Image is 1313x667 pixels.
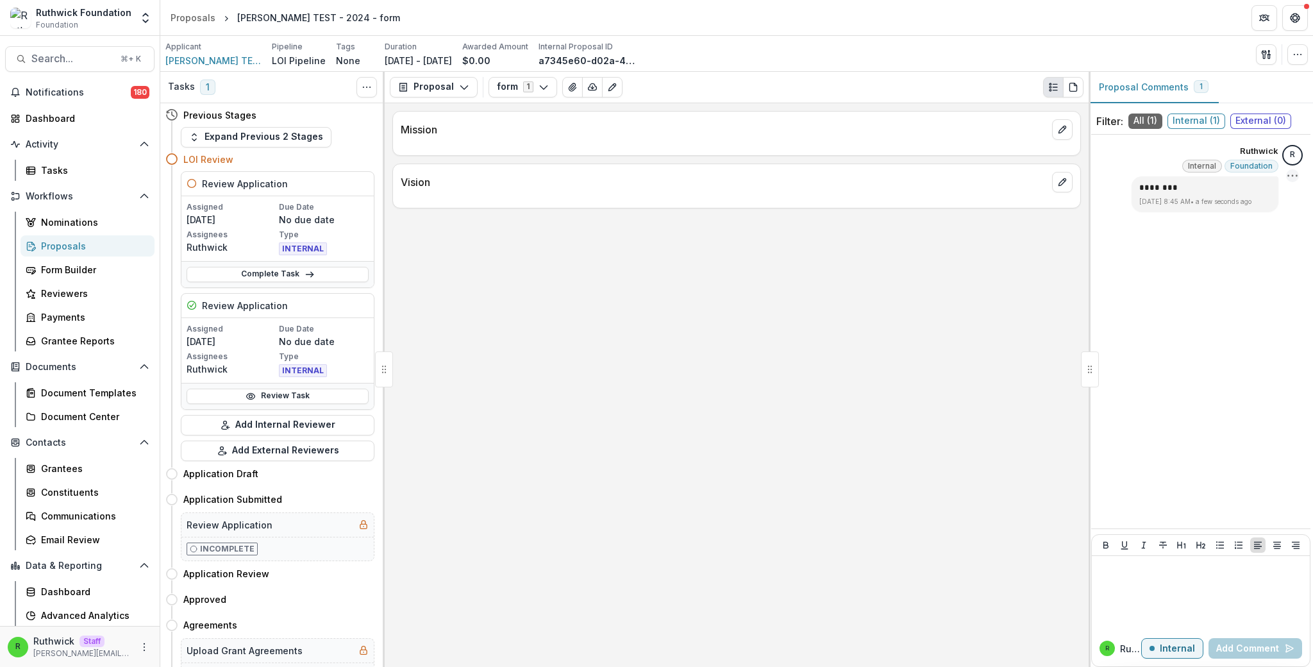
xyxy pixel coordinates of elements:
div: Communications [41,509,144,523]
a: [PERSON_NAME] TEST [165,54,262,67]
div: Reviewers [41,287,144,300]
span: Internal [1188,162,1216,171]
a: Nominations [21,212,155,233]
button: View Attached Files [562,77,583,97]
a: Email Review [21,529,155,550]
span: 1 [200,80,215,95]
button: Open Data & Reporting [5,555,155,576]
a: Grantees [21,458,155,479]
button: Italicize [1136,537,1151,553]
p: Pipeline [272,41,303,53]
button: Align Right [1288,537,1303,553]
h5: Review Application [187,518,272,532]
p: Assigned [187,323,276,335]
a: Dashboard [5,108,155,129]
button: edit [1052,119,1073,140]
button: Heading 1 [1174,537,1189,553]
button: More [137,639,152,655]
a: Dashboard [21,581,155,602]
h4: Application Submitted [183,493,282,506]
div: ⌘ + K [118,52,144,66]
button: Open entity switcher [137,5,155,31]
span: INTERNAL [279,364,327,377]
span: Foundation [36,19,78,31]
p: [PERSON_NAME][EMAIL_ADDRESS][DOMAIN_NAME] [33,648,131,659]
button: edit [1052,172,1073,192]
p: [DATE] [187,335,276,348]
p: Internal [1160,643,1195,654]
button: Proposal Comments [1089,72,1219,103]
button: Open Activity [5,134,155,155]
button: Align Center [1269,537,1285,553]
a: Payments [21,307,155,328]
div: Constituents [41,485,144,499]
div: Ruthwick Foundation [36,6,131,19]
span: Contacts [26,437,134,448]
p: No due date [279,213,369,226]
div: Proposals [41,239,144,253]
p: Tags [336,41,355,53]
div: Payments [41,310,144,324]
a: Proposals [21,235,155,257]
button: Bold [1098,537,1114,553]
span: Foundation [1230,162,1273,171]
a: Proposals [165,8,221,27]
p: Ruthwick [1120,642,1141,655]
a: Constituents [21,482,155,503]
h5: Review Application [202,299,288,312]
div: Dashboard [26,112,144,125]
a: Document Templates [21,382,155,403]
div: Ruthwick [1290,151,1295,159]
p: Mission [401,122,1047,137]
button: Search... [5,46,155,72]
span: Notifications [26,87,131,98]
button: Bullet List [1212,537,1228,553]
span: Activity [26,139,134,150]
p: LOI Pipeline [272,54,326,67]
button: Partners [1251,5,1277,31]
div: Grantee Reports [41,334,144,348]
span: Data & Reporting [26,561,134,571]
p: a7345e60-d02a-40e1-a49f-ba3e2bc00014 [539,54,635,67]
h5: Upload Grant Agreements [187,644,303,657]
button: Edit as form [602,77,623,97]
p: [DATE] 8:45 AM • a few seconds ago [1139,197,1271,207]
button: Ordered List [1231,537,1246,553]
h4: Application Draft [183,467,258,480]
button: Heading 2 [1193,537,1208,553]
a: Review Task [187,389,369,404]
span: INTERNAL [279,242,327,255]
p: Duration [385,41,417,53]
span: Internal ( 1 ) [1167,114,1225,129]
button: PDF view [1063,77,1083,97]
div: Ruthwick [1105,645,1109,652]
button: Open Documents [5,357,155,377]
p: Ruthwick [33,634,74,648]
p: [DATE] [187,213,276,226]
a: Advanced Analytics [21,605,155,626]
div: Dashboard [41,585,144,598]
div: Email Review [41,533,144,546]
button: Underline [1117,537,1132,553]
div: Ruthwick [15,643,21,651]
button: Open Contacts [5,432,155,453]
button: Notifications180 [5,82,155,103]
div: Proposals [171,11,215,24]
span: Documents [26,362,134,373]
button: Add Internal Reviewer [181,415,374,435]
p: Assignees [187,229,276,241]
h4: LOI Review [183,153,233,166]
div: Document Center [41,410,144,423]
p: Filter: [1096,114,1123,129]
p: Ruthwick [1240,145,1278,158]
div: Nominations [41,215,144,229]
button: Add Comment [1208,638,1302,659]
span: Search... [31,53,113,65]
button: Internal [1141,638,1203,659]
button: Strike [1155,537,1171,553]
a: Reviewers [21,283,155,304]
button: Get Help [1282,5,1308,31]
button: Expand Previous 2 Stages [181,127,331,148]
a: Tasks [21,160,155,181]
p: Awarded Amount [462,41,528,53]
